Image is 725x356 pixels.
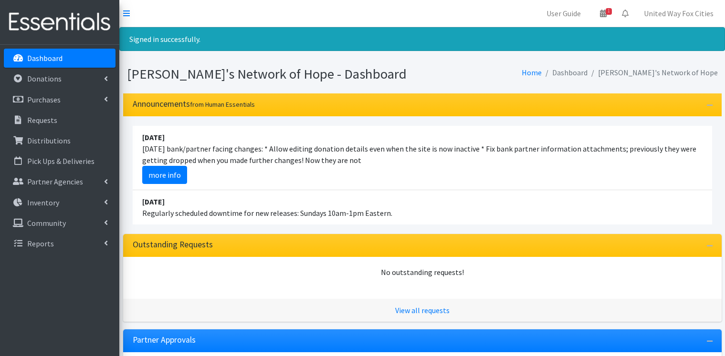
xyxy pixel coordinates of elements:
[4,234,116,253] a: Reports
[588,66,718,80] li: [PERSON_NAME]'s Network of Hope
[395,305,450,315] a: View all requests
[636,4,721,23] a: United Way Fox Cities
[542,66,588,80] li: Dashboard
[27,177,83,186] p: Partner Agencies
[127,66,419,82] h1: [PERSON_NAME]'s Network of Hope - Dashboard
[133,190,712,224] li: Regularly scheduled downtime for new releases: Sundays 10am-1pm Eastern.
[27,218,66,228] p: Community
[27,198,59,207] p: Inventory
[27,95,61,104] p: Purchases
[142,166,187,184] a: more info
[4,214,116,233] a: Community
[119,27,725,51] div: Signed in successfully.
[4,152,116,171] a: Pick Ups & Deliveries
[4,131,116,150] a: Distributions
[4,111,116,130] a: Requests
[592,4,614,23] a: 1
[133,266,712,278] div: No outstanding requests!
[27,115,57,125] p: Requests
[4,90,116,109] a: Purchases
[27,156,95,166] p: Pick Ups & Deliveries
[27,239,54,248] p: Reports
[133,240,213,250] h3: Outstanding Requests
[606,8,612,15] span: 1
[4,193,116,212] a: Inventory
[522,68,542,77] a: Home
[4,172,116,191] a: Partner Agencies
[4,69,116,88] a: Donations
[190,100,255,109] small: from Human Essentials
[142,197,165,206] strong: [DATE]
[27,53,63,63] p: Dashboard
[133,99,255,109] h3: Announcements
[133,335,196,345] h3: Partner Approvals
[539,4,588,23] a: User Guide
[4,6,116,38] img: HumanEssentials
[27,74,62,83] p: Donations
[27,136,71,145] p: Distributions
[133,126,712,190] li: [DATE] bank/partner facing changes: * Allow editing donation details even when the site is now in...
[142,132,165,142] strong: [DATE]
[4,49,116,68] a: Dashboard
